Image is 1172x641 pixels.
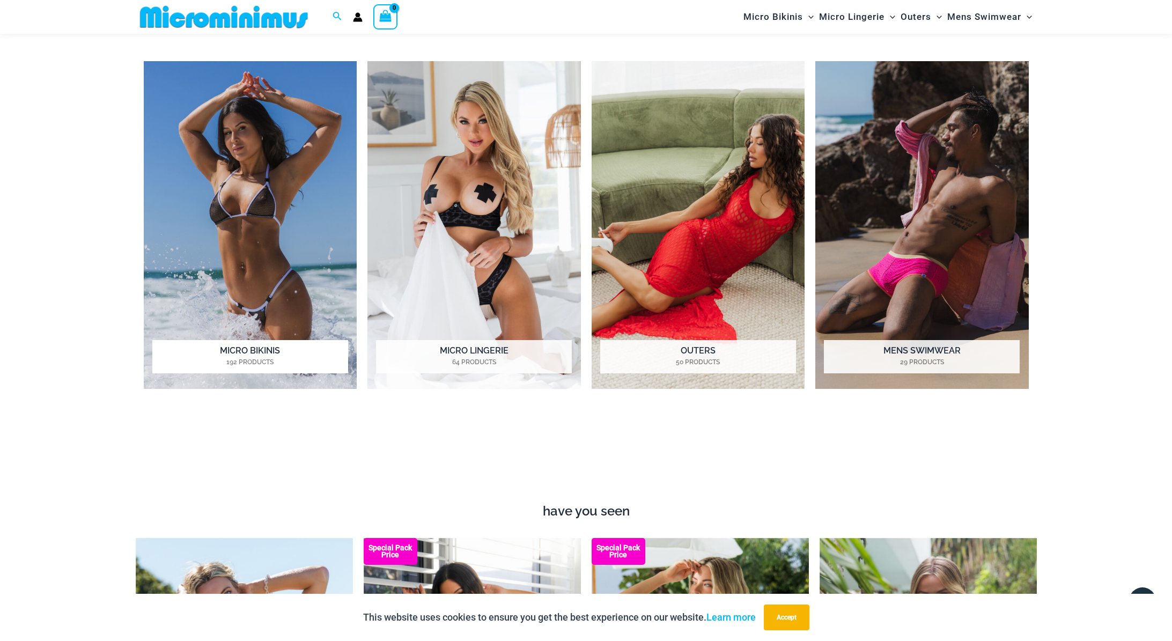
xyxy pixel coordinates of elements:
[144,417,1029,498] iframe: TrustedSite Certified
[364,544,417,558] b: Special Pack Price
[363,609,756,625] p: This website uses cookies to ensure you get the best experience on our website.
[706,611,756,623] a: Learn more
[815,61,1029,389] img: Mens Swimwear
[819,3,884,31] span: Micro Lingerie
[152,340,348,373] h2: Micro Bikinis
[945,3,1035,31] a: Mens SwimwearMenu ToggleMenu Toggle
[816,3,898,31] a: Micro LingerieMenu ToggleMenu Toggle
[764,605,809,630] button: Accept
[1021,3,1032,31] span: Menu Toggle
[898,3,945,31] a: OutersMenu ToggleMenu Toggle
[152,357,348,367] mark: 192 Products
[376,340,572,373] h2: Micro Lingerie
[743,3,803,31] span: Micro Bikinis
[815,61,1029,389] a: Visit product category Mens Swimwear
[741,3,816,31] a: Micro BikinisMenu ToggleMenu Toggle
[824,357,1020,367] mark: 29 Products
[592,61,805,389] a: Visit product category Outers
[144,61,357,389] img: Micro Bikinis
[931,3,942,31] span: Menu Toggle
[824,340,1020,373] h2: Mens Swimwear
[901,3,931,31] span: Outers
[353,12,363,22] a: Account icon link
[144,61,357,389] a: Visit product category Micro Bikinis
[803,3,814,31] span: Menu Toggle
[592,544,645,558] b: Special Pack Price
[600,340,796,373] h2: Outers
[367,61,581,389] a: Visit product category Micro Lingerie
[136,5,312,29] img: MM SHOP LOGO FLAT
[373,4,398,29] a: View Shopping Cart, empty
[592,61,805,389] img: Outers
[947,3,1021,31] span: Mens Swimwear
[739,2,1037,32] nav: Site Navigation
[376,357,572,367] mark: 64 Products
[333,10,342,24] a: Search icon link
[884,3,895,31] span: Menu Toggle
[600,357,796,367] mark: 50 Products
[367,61,581,389] img: Micro Lingerie
[136,504,1037,519] h4: have you seen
